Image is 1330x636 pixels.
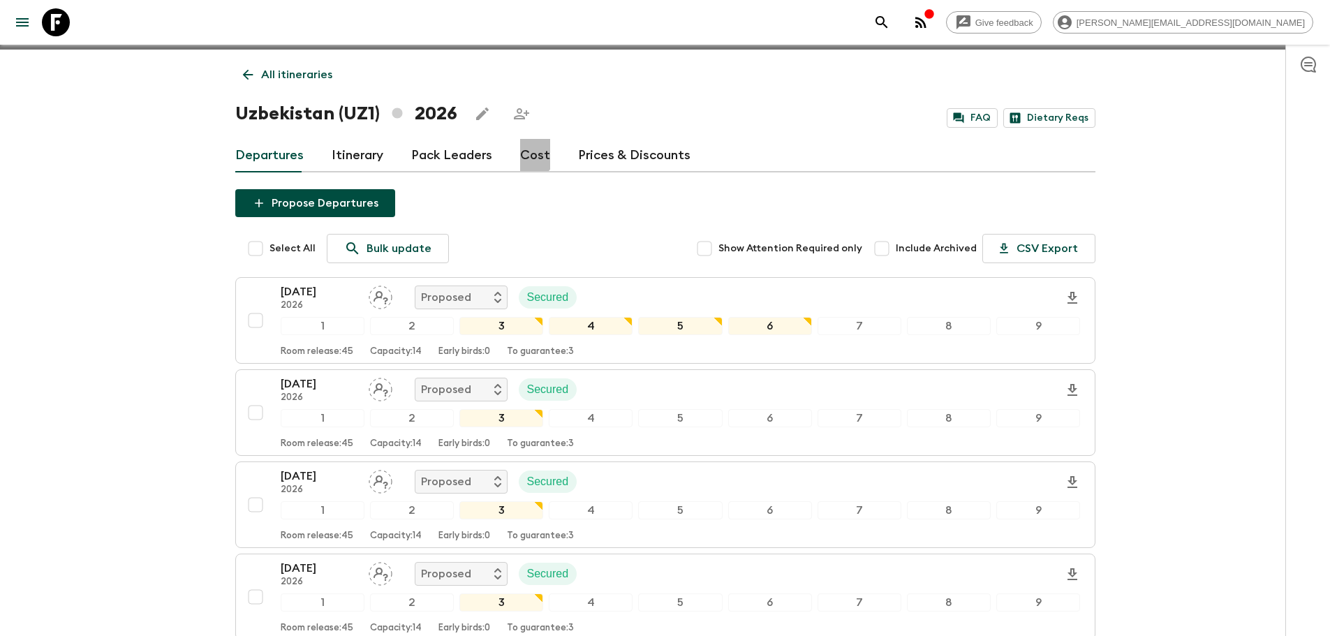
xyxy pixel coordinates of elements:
[438,438,490,450] p: Early birds: 0
[369,290,392,301] span: Assign pack leader
[527,565,569,582] p: Secured
[1064,382,1081,399] svg: Download Onboarding
[549,501,633,519] div: 4
[235,461,1095,548] button: [DATE]2026Assign pack leaderProposedSecured123456789Room release:45Capacity:14Early birds:0To gua...
[549,317,633,335] div: 4
[507,346,574,357] p: To guarantee: 3
[1064,474,1081,491] svg: Download Onboarding
[996,593,1080,612] div: 9
[549,593,633,612] div: 4
[718,242,862,256] span: Show Attention Required only
[549,409,633,427] div: 4
[235,139,304,172] a: Departures
[527,473,569,490] p: Secured
[235,189,395,217] button: Propose Departures
[968,17,1041,28] span: Give feedback
[421,381,471,398] p: Proposed
[281,531,353,542] p: Room release: 45
[8,8,36,36] button: menu
[818,317,901,335] div: 7
[996,409,1080,427] div: 9
[269,242,316,256] span: Select All
[519,286,577,309] div: Secured
[370,501,454,519] div: 2
[281,317,364,335] div: 1
[507,623,574,634] p: To guarantee: 3
[818,501,901,519] div: 7
[638,409,722,427] div: 5
[638,501,722,519] div: 5
[281,560,357,577] p: [DATE]
[281,346,353,357] p: Room release: 45
[1069,17,1313,28] span: [PERSON_NAME][EMAIL_ADDRESS][DOMAIN_NAME]
[281,409,364,427] div: 1
[520,139,550,172] a: Cost
[370,593,454,612] div: 2
[638,317,722,335] div: 5
[369,566,392,577] span: Assign pack leader
[519,378,577,401] div: Secured
[235,277,1095,364] button: [DATE]2026Assign pack leaderProposedSecured123456789Room release:45Capacity:14Early birds:0To gua...
[868,8,896,36] button: search adventures
[907,593,991,612] div: 8
[1053,11,1313,34] div: [PERSON_NAME][EMAIL_ADDRESS][DOMAIN_NAME]
[438,346,490,357] p: Early birds: 0
[1064,566,1081,583] svg: Download Onboarding
[468,100,496,128] button: Edit this itinerary
[638,593,722,612] div: 5
[459,593,543,612] div: 3
[459,317,543,335] div: 3
[235,100,457,128] h1: Uzbekistan (UZ1) 2026
[527,289,569,306] p: Secured
[459,409,543,427] div: 3
[281,468,357,485] p: [DATE]
[370,346,422,357] p: Capacity: 14
[896,242,977,256] span: Include Archived
[578,139,690,172] a: Prices & Discounts
[370,317,454,335] div: 2
[370,409,454,427] div: 2
[235,369,1095,456] button: [DATE]2026Assign pack leaderProposedSecured123456789Room release:45Capacity:14Early birds:0To gua...
[421,289,471,306] p: Proposed
[261,66,332,83] p: All itineraries
[527,381,569,398] p: Secured
[281,376,357,392] p: [DATE]
[728,593,812,612] div: 6
[728,317,812,335] div: 6
[519,563,577,585] div: Secured
[907,409,991,427] div: 8
[507,438,574,450] p: To guarantee: 3
[907,501,991,519] div: 8
[728,409,812,427] div: 6
[281,593,364,612] div: 1
[369,382,392,393] span: Assign pack leader
[281,623,353,634] p: Room release: 45
[508,100,535,128] span: Share this itinerary
[818,593,901,612] div: 7
[281,438,353,450] p: Room release: 45
[370,438,422,450] p: Capacity: 14
[281,300,357,311] p: 2026
[421,565,471,582] p: Proposed
[235,61,340,89] a: All itineraries
[818,409,901,427] div: 7
[982,234,1095,263] button: CSV Export
[411,139,492,172] a: Pack Leaders
[281,577,357,588] p: 2026
[369,474,392,485] span: Assign pack leader
[367,240,431,257] p: Bulk update
[370,623,422,634] p: Capacity: 14
[438,531,490,542] p: Early birds: 0
[327,234,449,263] a: Bulk update
[1064,290,1081,306] svg: Download Onboarding
[947,108,998,128] a: FAQ
[507,531,574,542] p: To guarantee: 3
[370,531,422,542] p: Capacity: 14
[728,501,812,519] div: 6
[281,485,357,496] p: 2026
[281,392,357,404] p: 2026
[459,501,543,519] div: 3
[996,501,1080,519] div: 9
[281,283,357,300] p: [DATE]
[332,139,383,172] a: Itinerary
